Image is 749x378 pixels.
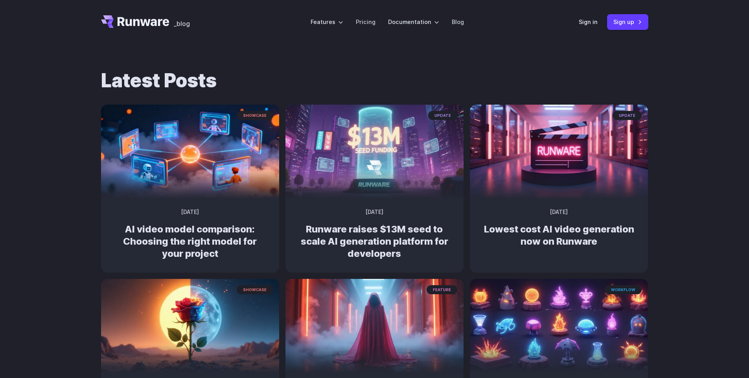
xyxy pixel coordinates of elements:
[427,285,457,294] span: feature
[470,105,648,199] img: Neon-lit movie clapperboard with the word 'RUNWARE' in a futuristic server room
[237,285,273,294] span: showcase
[174,20,190,27] span: _blog
[181,208,199,217] time: [DATE]
[174,15,190,28] a: _blog
[101,193,279,273] a: Futuristic network of glowing screens showing robots and a person connected to a central digital ...
[356,17,375,26] a: Pricing
[388,17,439,26] label: Documentation
[101,69,648,92] h1: Latest Posts
[237,111,273,120] span: showcase
[101,279,279,373] img: Surreal rose in a desert landscape, split between day and night with the sun and moon aligned beh...
[101,15,169,28] a: Go to /
[285,105,464,199] img: Futuristic city scene with neon lights showing Runware announcement of $13M seed funding in large...
[605,285,642,294] span: workflow
[101,105,279,199] img: Futuristic network of glowing screens showing robots and a person connected to a central digital ...
[482,223,635,247] h2: Lowest cost AI video generation now on Runware
[607,14,648,30] a: Sign up
[470,279,648,373] img: An array of glowing, stylized elemental orbs and flames in various containers and stands, depicte...
[428,111,457,120] span: update
[285,193,464,273] a: Futuristic city scene with neon lights showing Runware announcement of $13M seed funding in large...
[366,208,383,217] time: [DATE]
[550,208,568,217] time: [DATE]
[470,193,648,260] a: Neon-lit movie clapperboard with the word 'RUNWARE' in a futuristic server room update [DATE] Low...
[298,223,451,260] h2: Runware raises $13M seed to scale AI generation platform for developers
[285,279,464,373] img: A cloaked figure made entirely of bending light and heat distortion, slightly warping the scene b...
[452,17,464,26] a: Blog
[114,223,267,260] h2: AI video model comparison: Choosing the right model for your project
[613,111,642,120] span: update
[579,17,598,26] a: Sign in
[311,17,343,26] label: Features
